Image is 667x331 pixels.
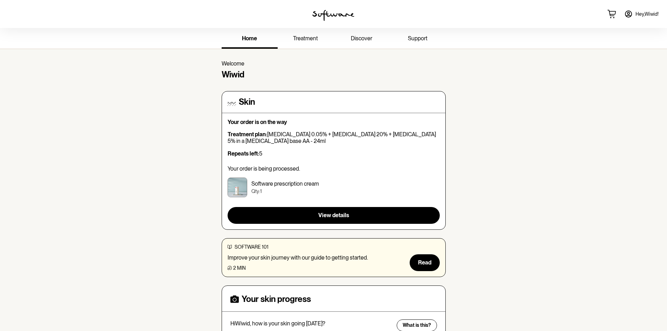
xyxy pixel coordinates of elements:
span: discover [351,35,372,42]
button: Read [410,254,440,271]
button: View details [228,207,440,224]
h4: Skin [239,97,255,107]
span: 2 min [233,265,246,271]
p: Your order is on the way [228,119,440,125]
p: 5 [228,150,440,157]
p: Software prescription cream [251,180,319,187]
h4: Your skin progress [242,294,311,304]
p: Qty: 1 [251,188,319,194]
a: discover [334,29,390,49]
p: [MEDICAL_DATA] 0.05% + [MEDICAL_DATA] 20% + [MEDICAL_DATA] 5% in a [MEDICAL_DATA] base AA - 24ml [228,131,440,144]
img: software logo [312,10,354,21]
span: software 101 [235,244,269,250]
strong: Treatment plan: [228,131,267,138]
a: Hey,Wiwid! [620,6,663,22]
span: home [242,35,257,42]
span: support [408,35,428,42]
span: Hey, Wiwid ! [635,11,659,17]
span: Read [418,259,431,266]
p: Hi Wiwid , how is your skin going [DATE]? [230,320,392,327]
a: home [222,29,278,49]
img: cktujd3cr00003e5xydhm4e2c.jpg [228,178,247,197]
a: treatment [278,29,334,49]
p: Your order is being processed. [228,165,440,172]
span: treatment [293,35,318,42]
span: What is this? [403,322,431,328]
strong: Repeats left: [228,150,259,157]
h4: Wiwid [222,70,446,80]
p: Improve your skin journey with our guide to getting started. [228,254,368,261]
span: View details [318,212,349,219]
a: support [390,29,446,49]
p: Welcome [222,60,446,67]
